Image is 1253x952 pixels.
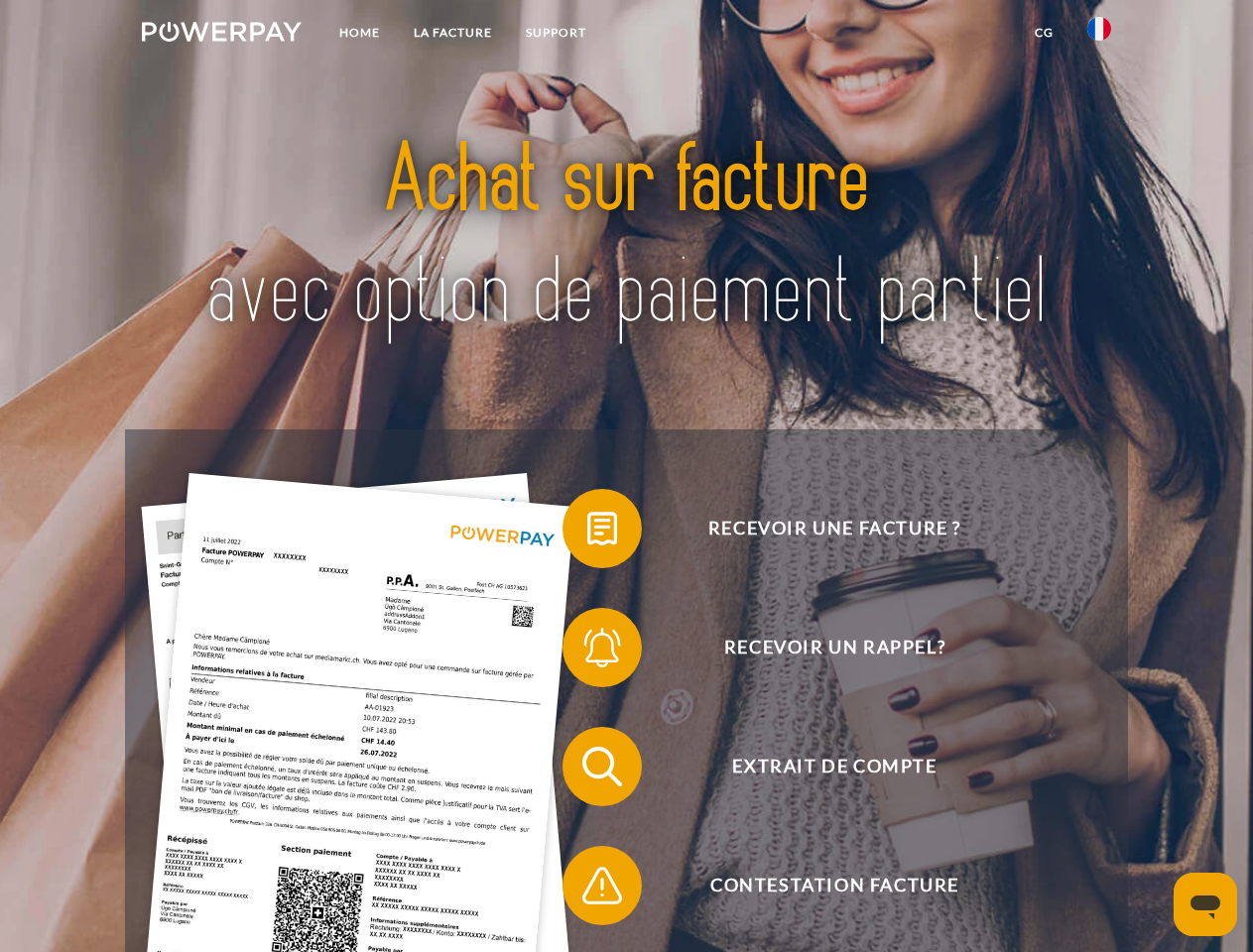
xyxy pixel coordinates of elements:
button: Contestation Facture [563,846,1078,925]
iframe: Bouton de lancement de la fenêtre de messagerie [1174,873,1237,936]
img: qb_warning.svg [577,861,627,910]
span: Extrait de compte [591,727,1077,806]
img: qb_search.svg [577,742,627,791]
button: Recevoir un rappel? [563,608,1078,687]
button: Recevoir une facture ? [563,489,1078,568]
a: CG [1018,15,1070,51]
img: logo-powerpay-white.svg [142,22,302,42]
img: qb_bell.svg [577,623,627,672]
span: Contestation Facture [591,846,1077,925]
img: qb_bill.svg [577,504,627,553]
a: Support [509,15,603,51]
a: Home [322,15,397,51]
button: Extrait de compte [563,727,1078,806]
a: LA FACTURE [397,15,509,51]
img: fr [1087,17,1111,41]
span: Recevoir un rappel? [591,608,1077,687]
span: Recevoir une facture ? [591,489,1077,568]
img: title-powerpay_fr.svg [189,95,1064,380]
